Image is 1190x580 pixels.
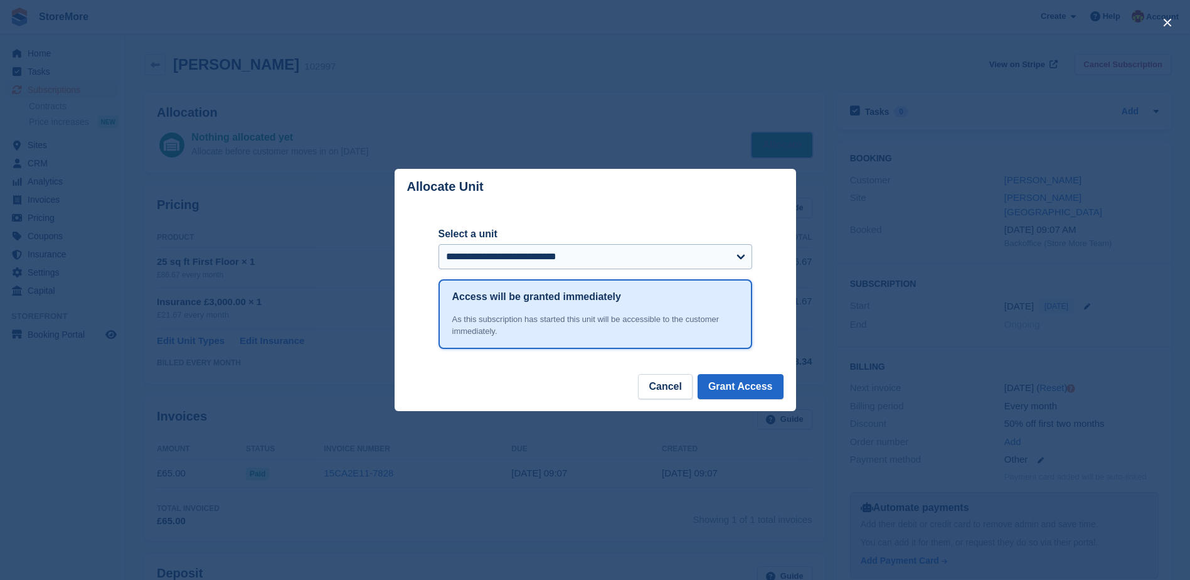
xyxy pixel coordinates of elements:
button: Grant Access [698,374,784,399]
label: Select a unit [438,227,752,242]
button: close [1157,13,1177,33]
h1: Access will be granted immediately [452,289,621,304]
div: As this subscription has started this unit will be accessible to the customer immediately. [452,313,738,338]
p: Allocate Unit [407,180,484,194]
button: Cancel [638,374,692,399]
